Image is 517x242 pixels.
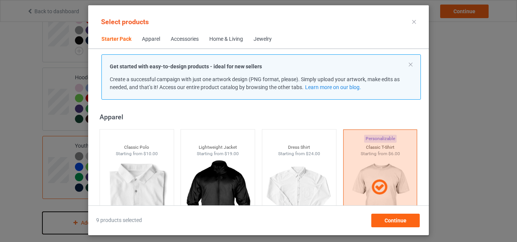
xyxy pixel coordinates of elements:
[143,151,158,156] span: $10.00
[96,217,142,224] span: 9 products selected
[265,157,333,241] img: regular.jpg
[306,151,320,156] span: $24.00
[100,144,174,151] div: Classic Polo
[101,18,149,26] span: Select products
[385,217,406,224] span: Continue
[100,151,174,157] div: Starting from
[110,76,400,90] span: Create a successful campaign with just one artwork design (PNG format, please). Simply upload you...
[371,214,420,227] div: Continue
[181,151,255,157] div: Starting from
[181,144,255,151] div: Lightweight Jacket
[110,63,262,69] strong: Get started with easy-to-design products - ideal for new sellers
[96,30,137,48] span: Starter Pack
[305,84,361,90] a: Learn more on our blog.
[254,35,272,43] div: Jewelry
[184,157,252,241] img: regular.jpg
[103,157,171,241] img: regular.jpg
[100,113,421,121] div: Apparel
[142,35,160,43] div: Apparel
[224,151,239,156] span: $19.00
[209,35,243,43] div: Home & Living
[262,151,336,157] div: Starting from
[171,35,199,43] div: Accessories
[262,144,336,151] div: Dress Shirt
